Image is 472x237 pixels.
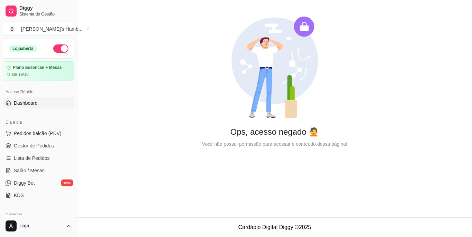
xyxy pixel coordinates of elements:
[3,165,74,176] a: Salão / Mesas
[14,130,62,137] span: Pedidos balcão (PDV)
[14,167,45,174] span: Salão / Mesas
[53,44,68,53] button: Alterar Status
[19,223,63,229] span: Loja
[3,61,74,81] a: Plano Essencial + Mesasaté 19/10
[19,11,72,17] span: Sistema de Gestão
[3,117,74,128] div: Dia a dia
[13,65,62,70] article: Plano Essencial + Mesas
[3,190,74,201] a: KDS
[19,5,72,11] span: Diggy
[9,45,37,52] div: Loja aberta
[88,126,461,137] div: Ops, acesso negado 🙅
[14,142,54,149] span: Gestor de Pedidos
[3,218,74,234] button: Loja
[14,155,50,162] span: Lista de Pedidos
[3,209,74,220] div: Catálogo
[3,97,74,109] a: Dashboard
[3,86,74,97] div: Acesso Rápido
[3,22,74,36] button: Select a team
[88,140,461,148] div: Você não possui permissão para acessar o conteudo dessa página!
[21,25,83,32] div: [PERSON_NAME]'s Hamb ...
[11,72,29,77] article: até 19/10
[3,3,74,19] a: DiggySistema de Gestão
[3,153,74,164] a: Lista de Pedidos
[3,140,74,151] a: Gestor de Pedidos
[14,100,38,106] span: Dashboard
[3,128,74,139] button: Pedidos balcão (PDV)
[9,25,16,32] span: B
[3,177,74,188] a: Diggy Botnovo
[77,217,472,237] footer: Cardápio Digital Diggy © 2025
[14,179,35,186] span: Diggy Bot
[14,192,24,199] span: KDS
